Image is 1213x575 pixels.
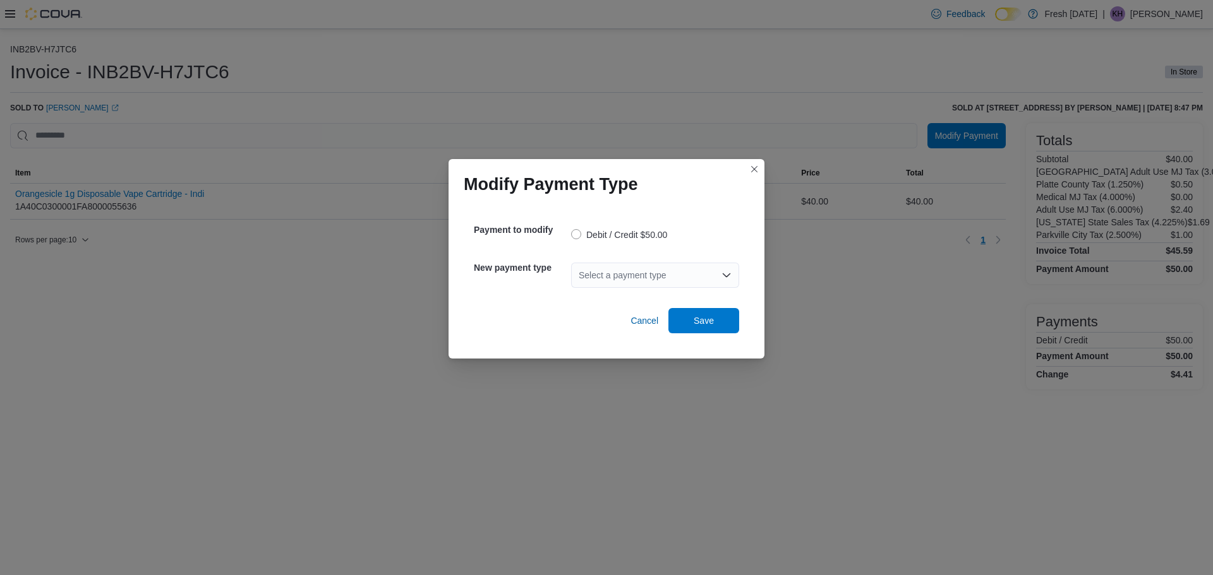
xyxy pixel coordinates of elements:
span: Cancel [631,314,658,327]
label: Debit / Credit $50.00 [571,227,667,242]
button: Save [668,308,739,333]
button: Open list of options [721,270,732,280]
h1: Modify Payment Type [464,174,638,194]
h5: Payment to modify [474,217,569,242]
h5: New payment type [474,255,569,280]
button: Closes this modal window [747,162,762,177]
input: Accessible screen reader label [579,268,580,283]
span: Save [694,314,714,327]
button: Cancel [625,308,663,333]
